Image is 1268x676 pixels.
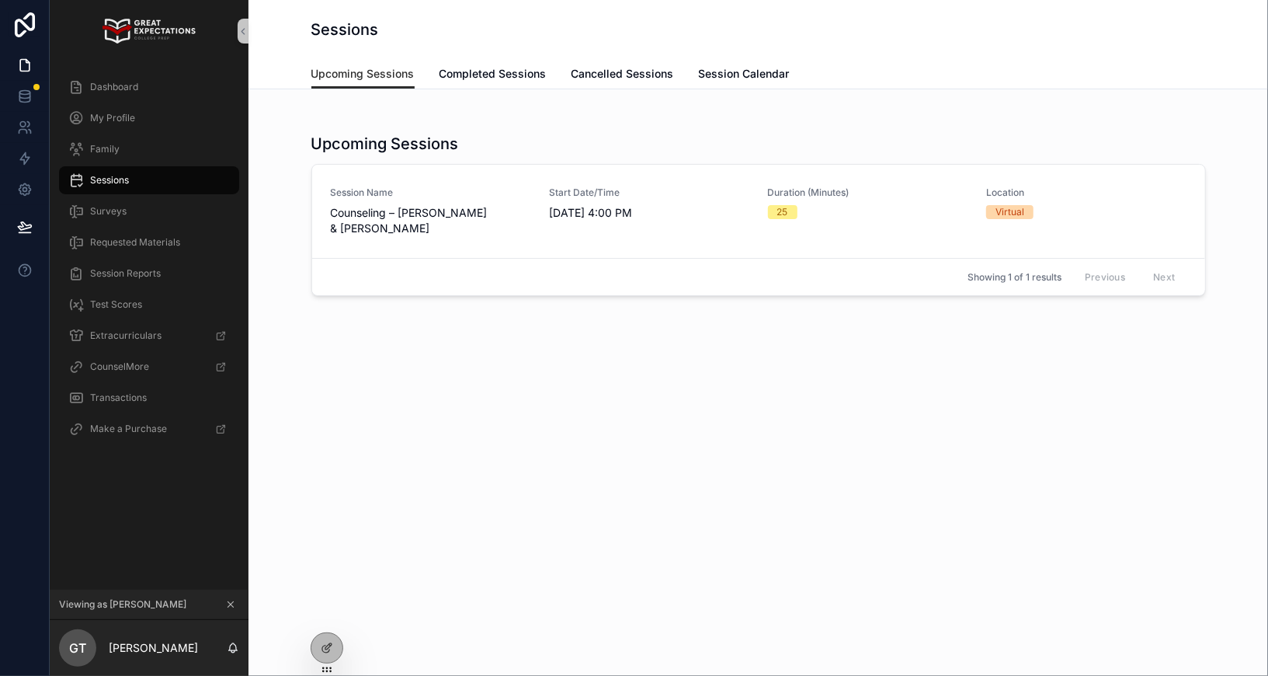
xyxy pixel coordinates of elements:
[59,353,239,381] a: CounselMore
[311,19,379,40] h1: Sessions
[549,205,749,221] span: [DATE] 4:00 PM
[59,73,239,101] a: Dashboard
[59,135,239,163] a: Family
[311,133,459,155] h1: Upcoming Sessions
[311,60,415,89] a: Upcoming Sessions
[699,60,790,91] a: Session Calendar
[995,205,1024,219] div: Virtual
[59,598,186,611] span: Viewing as [PERSON_NAME]
[59,197,239,225] a: Surveys
[59,260,239,287] a: Session Reports
[102,19,195,44] img: App logo
[90,112,135,124] span: My Profile
[109,640,198,656] p: [PERSON_NAME]
[986,186,1186,199] span: Location
[699,66,790,82] span: Session Calendar
[90,143,120,155] span: Family
[59,384,239,412] a: Transactions
[90,267,161,280] span: Session Reports
[50,62,248,463] div: scrollable content
[549,186,749,199] span: Start Date/Time
[59,104,239,132] a: My Profile
[571,60,674,91] a: Cancelled Sessions
[59,322,239,350] a: Extracurriculars
[90,329,162,342] span: Extracurriculars
[777,205,788,219] div: 25
[90,81,138,93] span: Dashboard
[439,60,547,91] a: Completed Sessions
[90,236,180,249] span: Requested Materials
[59,166,239,194] a: Sessions
[311,66,415,82] span: Upcoming Sessions
[90,361,149,373] span: CounselMore
[90,298,142,311] span: Test Scores
[59,228,239,256] a: Requested Materials
[331,205,531,236] span: Counseling – [PERSON_NAME] & [PERSON_NAME]
[90,423,167,435] span: Make a Purchase
[768,186,968,199] span: Duration (Minutes)
[69,639,86,657] span: GT
[90,174,129,186] span: Sessions
[439,66,547,82] span: Completed Sessions
[968,271,1061,284] span: Showing 1 of 1 results
[59,291,239,319] a: Test Scores
[90,392,147,404] span: Transactions
[59,415,239,443] a: Make a Purchase
[571,66,674,82] span: Cancelled Sessions
[331,186,531,199] span: Session Name
[90,205,127,218] span: Surveys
